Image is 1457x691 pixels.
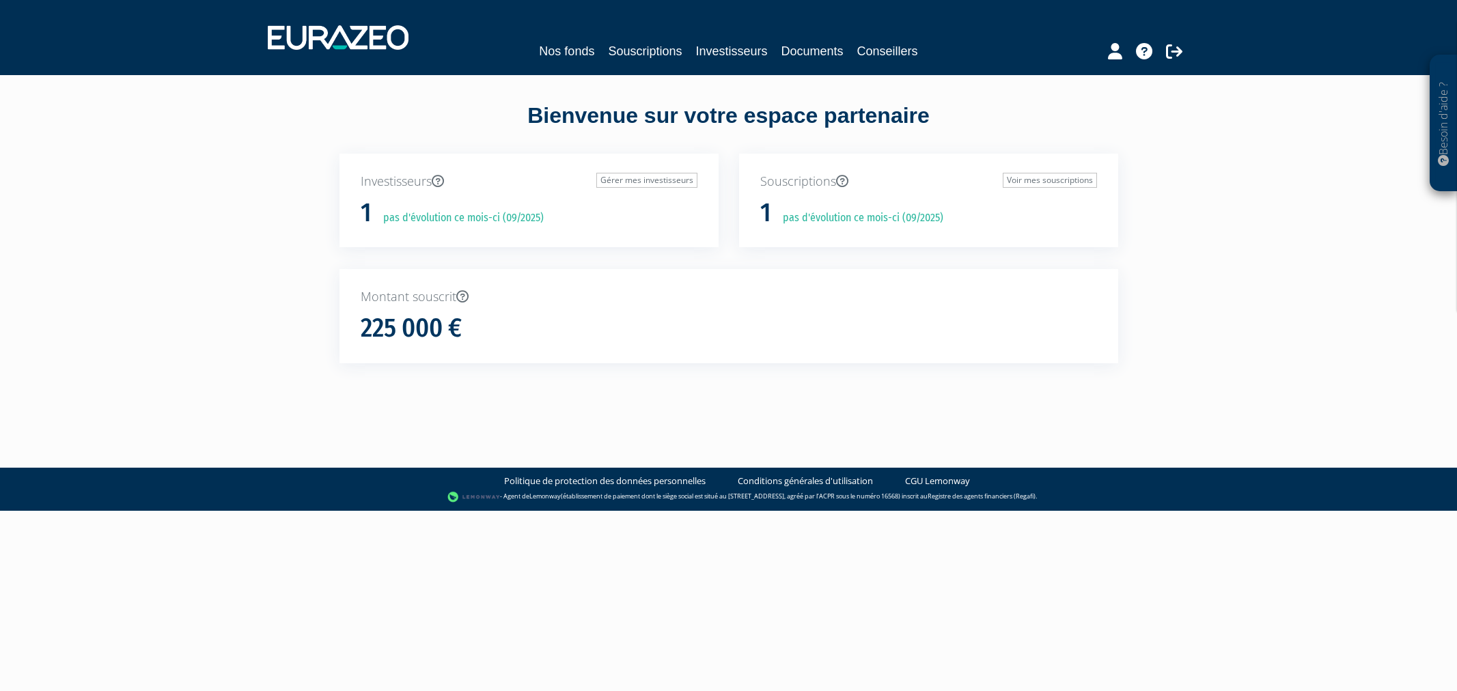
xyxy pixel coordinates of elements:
[539,42,594,61] a: Nos fonds
[361,199,372,227] h1: 1
[361,314,462,343] h1: 225 000 €
[329,100,1128,154] div: Bienvenue sur votre espace partenaire
[361,288,1097,306] p: Montant souscrit
[928,492,1036,500] a: Registre des agents financiers (Regafi)
[374,210,544,226] p: pas d'évolution ce mois-ci (09/2025)
[1436,62,1452,185] p: Besoin d'aide ?
[596,173,697,188] a: Gérer mes investisseurs
[695,42,767,61] a: Investisseurs
[504,475,706,488] a: Politique de protection des données personnelles
[738,475,873,488] a: Conditions générales d'utilisation
[1003,173,1097,188] a: Voir mes souscriptions
[857,42,918,61] a: Conseillers
[773,210,943,226] p: pas d'évolution ce mois-ci (09/2025)
[529,492,561,500] a: Lemonway
[760,199,771,227] h1: 1
[608,42,682,61] a: Souscriptions
[361,173,697,191] p: Investisseurs
[447,490,500,504] img: logo-lemonway.png
[905,475,970,488] a: CGU Lemonway
[781,42,844,61] a: Documents
[760,173,1097,191] p: Souscriptions
[14,490,1443,504] div: - Agent de (établissement de paiement dont le siège social est situé au [STREET_ADDRESS], agréé p...
[268,25,408,50] img: 1732889491-logotype_eurazeo_blanc_rvb.png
